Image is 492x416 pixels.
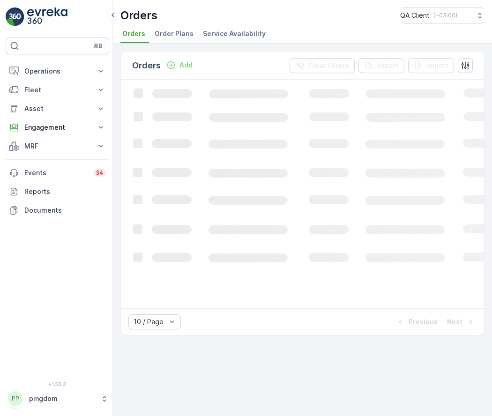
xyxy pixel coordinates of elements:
p: ⌘B [93,42,103,50]
span: v 1.50.2 [6,381,109,387]
button: Clear Filters [290,58,355,73]
button: Engagement [6,118,109,137]
p: Documents [24,206,105,215]
span: Service Availability [203,29,266,38]
p: Events [24,168,88,178]
a: Events34 [6,163,109,182]
button: Fleet [6,81,109,99]
button: MRF [6,137,109,156]
p: Orders [120,8,157,23]
p: Import [427,61,448,70]
button: Operations [6,62,109,81]
p: Fleet [24,85,90,95]
p: Next [447,317,462,327]
button: Export [358,58,404,73]
p: pingdom [29,394,96,403]
p: Reports [24,187,105,196]
p: Engagement [24,123,90,132]
button: Import [408,58,454,73]
a: Documents [6,201,109,220]
button: Add [163,59,196,71]
p: Previous [409,317,438,327]
div: PP [8,391,23,406]
p: ( +03:00 ) [433,12,457,19]
button: Previous [395,316,439,327]
button: QA Client(+03:00) [400,7,485,23]
a: Reports [6,182,109,201]
p: Asset [24,104,90,113]
p: Add [179,60,193,70]
p: QA Client [400,11,430,20]
p: Orders [132,59,161,72]
img: logo_light-DOdMpM7g.png [27,7,67,26]
button: Next [446,316,477,327]
p: Export [377,61,399,70]
span: Orders [122,29,145,38]
img: logo [6,7,24,26]
p: Operations [24,67,90,76]
span: Order Plans [155,29,194,38]
button: PPpingdom [6,389,109,409]
button: Asset [6,99,109,118]
p: MRF [24,141,90,151]
p: Clear Filters [308,61,349,70]
p: 34 [96,169,104,177]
